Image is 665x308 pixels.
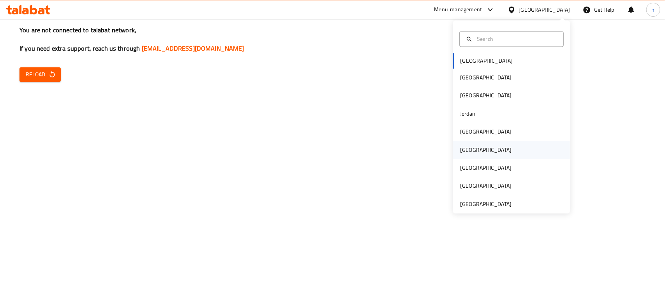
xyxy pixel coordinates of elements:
[460,92,512,100] div: [GEOGRAPHIC_DATA]
[460,164,512,172] div: [GEOGRAPHIC_DATA]
[474,35,559,43] input: Search
[460,146,512,154] div: [GEOGRAPHIC_DATA]
[460,109,475,118] div: Jordan
[460,74,512,82] div: [GEOGRAPHIC_DATA]
[434,5,482,14] div: Menu-management
[460,200,512,208] div: [GEOGRAPHIC_DATA]
[142,42,244,54] a: [EMAIL_ADDRESS][DOMAIN_NAME]
[19,26,646,53] h3: You are not connected to talabat network, If you need extra support, reach us through
[652,5,655,14] span: h
[19,67,61,82] button: Reload
[460,182,512,190] div: [GEOGRAPHIC_DATA]
[460,128,512,136] div: [GEOGRAPHIC_DATA]
[519,5,570,14] div: [GEOGRAPHIC_DATA]
[26,70,55,79] span: Reload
